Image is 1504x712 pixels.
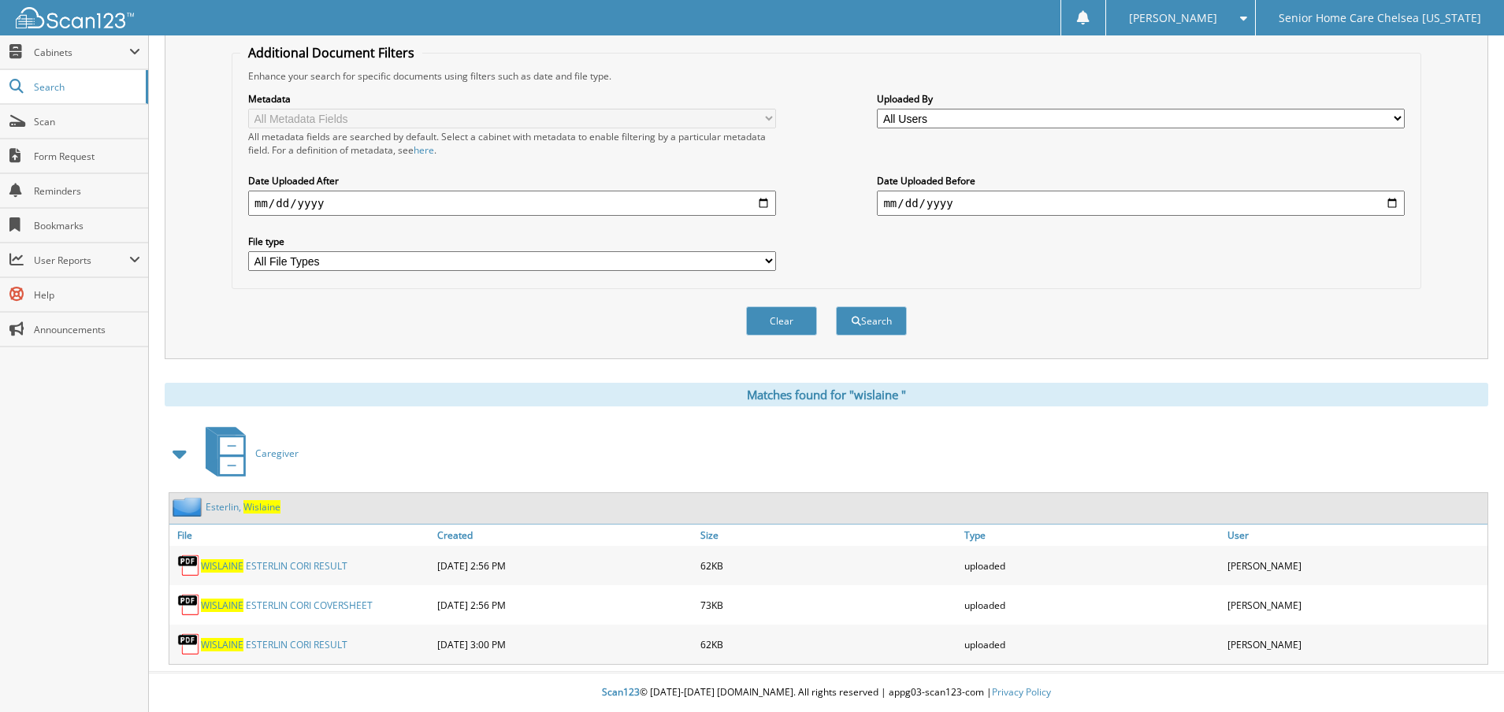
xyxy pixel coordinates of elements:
[1224,589,1487,621] div: [PERSON_NAME]
[201,638,347,651] a: WISLAINE ESTERLIN CORI RESULT
[960,550,1224,581] div: uploaded
[240,44,422,61] legend: Additional Document Filters
[34,184,140,198] span: Reminders
[433,629,697,660] div: [DATE] 3:00 PM
[243,500,280,514] span: W i s l a i n e
[201,559,347,573] a: WISLAINE ESTERLIN CORI RESULT
[696,550,960,581] div: 62KB
[34,80,138,94] span: Search
[201,638,243,651] span: W I S L A I N E
[877,92,1405,106] label: Uploaded By
[169,525,433,546] a: File
[1224,629,1487,660] div: [PERSON_NAME]
[149,673,1504,712] div: © [DATE]-[DATE] [DOMAIN_NAME]. All rights reserved | appg03-scan123-com |
[433,525,697,546] a: Created
[602,685,640,699] span: Scan123
[206,500,280,514] a: Esterlin, Wislaine
[201,559,243,573] span: W I S L A I N E
[960,629,1224,660] div: uploaded
[248,191,776,216] input: start
[960,525,1224,546] a: Type
[877,174,1405,187] label: Date Uploaded Before
[196,422,299,484] a: Caregiver
[433,550,697,581] div: [DATE] 2:56 PM
[201,599,243,612] span: W I S L A I N E
[34,254,129,267] span: User Reports
[746,306,817,336] button: Clear
[414,143,434,157] a: here
[248,235,776,248] label: File type
[177,632,201,656] img: PDF.png
[696,525,960,546] a: Size
[248,92,776,106] label: Metadata
[696,629,960,660] div: 62KB
[34,150,140,163] span: Form Request
[248,130,776,157] div: All metadata fields are searched by default. Select a cabinet with metadata to enable filtering b...
[836,306,907,336] button: Search
[165,383,1488,406] div: Matches found for "wislaine "
[34,219,140,232] span: Bookmarks
[173,497,206,517] img: folder2.png
[34,323,140,336] span: Announcements
[433,589,697,621] div: [DATE] 2:56 PM
[992,685,1051,699] a: Privacy Policy
[177,554,201,577] img: PDF.png
[1425,636,1504,712] iframe: Chat Widget
[696,589,960,621] div: 73KB
[877,191,1405,216] input: end
[16,7,134,28] img: scan123-logo-white.svg
[34,46,129,59] span: Cabinets
[248,174,776,187] label: Date Uploaded After
[201,599,373,612] a: WISLAINE ESTERLIN CORI COVERSHEET
[1224,525,1487,546] a: User
[1224,550,1487,581] div: [PERSON_NAME]
[240,69,1413,83] div: Enhance your search for specific documents using filters such as date and file type.
[177,593,201,617] img: PDF.png
[1129,13,1217,23] span: [PERSON_NAME]
[34,288,140,302] span: Help
[960,589,1224,621] div: uploaded
[34,115,140,128] span: Scan
[255,447,299,460] span: C a r e g i v e r
[1279,13,1481,23] span: Senior Home Care Chelsea [US_STATE]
